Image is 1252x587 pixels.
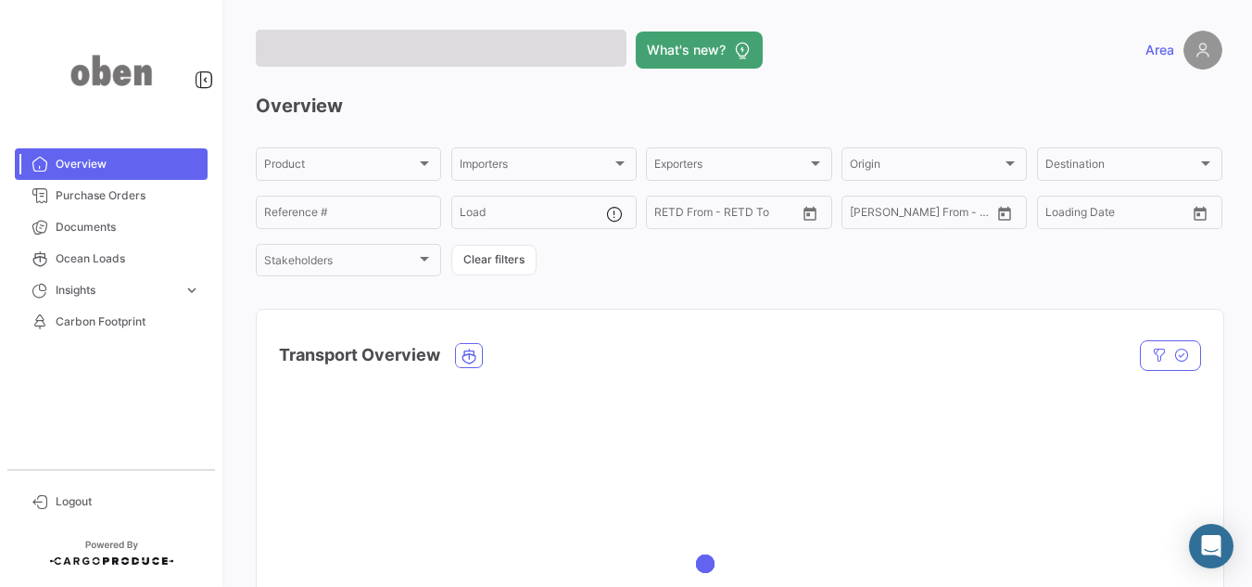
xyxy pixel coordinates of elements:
[15,148,208,180] a: Overview
[654,160,806,173] span: Exporters
[56,282,176,299] span: Insights
[889,209,955,222] input: To
[693,209,760,222] input: To
[1045,209,1071,222] input: From
[460,160,612,173] span: Importers
[56,493,200,510] span: Logout
[264,160,416,173] span: Product
[850,160,1002,173] span: Origin
[56,313,200,330] span: Carbon Footprint
[279,342,440,368] h4: Transport Overview
[56,187,200,204] span: Purchase Orders
[654,209,680,222] input: From
[796,199,824,227] button: Open calendar
[991,199,1018,227] button: Open calendar
[1186,199,1214,227] button: Open calendar
[1084,209,1151,222] input: To
[647,41,726,59] span: What's new?
[1045,160,1197,173] span: Destination
[56,219,200,236] span: Documents
[264,257,416,270] span: Stakeholders
[1183,31,1222,70] img: placeholder-user.png
[15,211,208,243] a: Documents
[636,32,763,69] button: What's new?
[1189,524,1233,568] div: Abrir Intercom Messenger
[451,245,537,275] button: Clear filters
[56,250,200,267] span: Ocean Loads
[65,22,158,119] img: oben-logo.png
[183,282,200,299] span: expand_more
[56,156,200,172] span: Overview
[15,180,208,211] a: Purchase Orders
[15,243,208,274] a: Ocean Loads
[456,344,482,367] button: Ocean
[256,93,1222,119] h3: Overview
[15,306,208,338] a: Carbon Footprint
[850,209,876,222] input: From
[1145,41,1174,59] span: Area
